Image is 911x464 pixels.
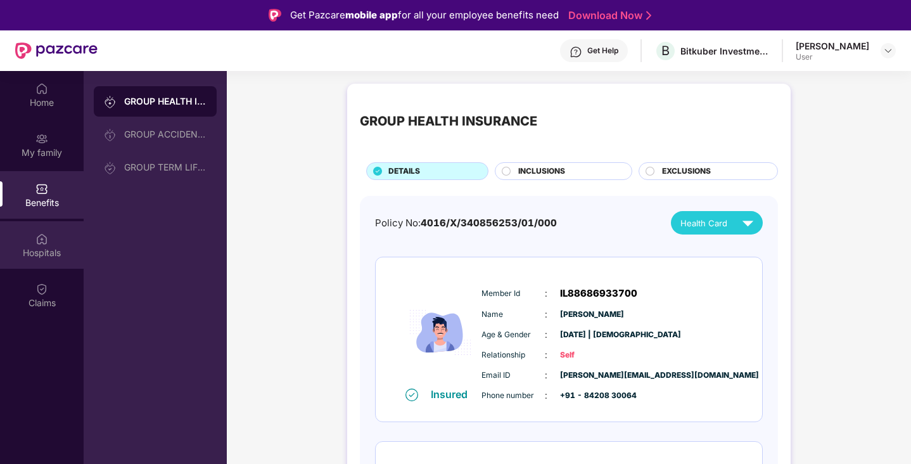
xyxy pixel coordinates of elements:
span: Health Card [680,217,727,229]
img: svg+xml;base64,PHN2ZyB3aWR0aD0iMjAiIGhlaWdodD0iMjAiIHZpZXdCb3g9IjAgMCAyMCAyMCIgZmlsbD0ibm9uZSIgeG... [35,132,48,145]
span: INCLUSIONS [518,165,565,177]
img: svg+xml;base64,PHN2ZyBpZD0iSG9tZSIgeG1sbnM9Imh0dHA6Ly93d3cudzMub3JnLzIwMDAvc3ZnIiB3aWR0aD0iMjAiIG... [35,82,48,95]
img: svg+xml;base64,PHN2ZyB3aWR0aD0iMjAiIGhlaWdodD0iMjAiIHZpZXdCb3g9IjAgMCAyMCAyMCIgZmlsbD0ibm9uZSIgeG... [104,162,117,174]
div: GROUP ACCIDENTAL INSURANCE [124,129,207,139]
div: GROUP TERM LIFE INSURANCE [124,162,207,172]
span: 4016/X/340856253/01/000 [421,217,557,229]
span: [PERSON_NAME][EMAIL_ADDRESS][DOMAIN_NAME] [560,370,623,382]
img: svg+xml;base64,PHN2ZyB4bWxucz0iaHR0cDovL3d3dy53My5vcmcvMjAwMC9zdmciIHdpZHRoPSIxNiIgaGVpZ2h0PSIxNi... [405,389,418,401]
span: : [545,389,547,403]
div: GROUP HEALTH INSURANCE [360,112,537,131]
span: Name [481,309,545,321]
span: : [545,348,547,362]
img: New Pazcare Logo [15,42,98,59]
div: [PERSON_NAME] [796,40,869,52]
span: Age & Gender [481,329,545,341]
span: Phone number [481,390,545,402]
span: Member Id [481,288,545,300]
img: svg+xml;base64,PHN2ZyBpZD0iSG9zcGl0YWxzIiB4bWxucz0iaHR0cDovL3d3dy53My5vcmcvMjAwMC9zdmciIHdpZHRoPS... [35,233,48,245]
div: Bitkuber Investments Pvt Limited [680,45,769,57]
div: Insured [431,388,475,401]
span: +91 - 84208 30064 [560,390,623,402]
a: Download Now [568,9,647,22]
strong: mobile app [345,9,398,21]
img: Logo [269,9,281,22]
span: [DATE] | [DEMOGRAPHIC_DATA] [560,329,623,341]
div: Get Help [587,46,618,56]
span: Email ID [481,370,545,382]
img: Stroke [646,9,651,22]
img: svg+xml;base64,PHN2ZyB3aWR0aD0iMjAiIGhlaWdodD0iMjAiIHZpZXdCb3g9IjAgMCAyMCAyMCIgZmlsbD0ibm9uZSIgeG... [104,129,117,141]
span: : [545,287,547,300]
img: svg+xml;base64,PHN2ZyB3aWR0aD0iMjAiIGhlaWdodD0iMjAiIHZpZXdCb3g9IjAgMCAyMCAyMCIgZmlsbD0ibm9uZSIgeG... [104,96,117,108]
span: EXCLUSIONS [662,165,711,177]
img: icon [402,278,478,387]
button: Health Card [671,211,763,235]
img: svg+xml;base64,PHN2ZyB4bWxucz0iaHR0cDovL3d3dy53My5vcmcvMjAwMC9zdmciIHZpZXdCb3g9IjAgMCAyNCAyNCIgd2... [737,212,759,234]
span: : [545,368,547,382]
div: GROUP HEALTH INSURANCE [124,95,207,108]
span: : [545,307,547,321]
div: Get Pazcare for all your employee benefits need [290,8,559,23]
span: : [545,328,547,342]
span: B [661,43,670,58]
div: Policy No: [375,216,557,231]
span: DETAILS [388,165,420,177]
img: svg+xml;base64,PHN2ZyBpZD0iRHJvcGRvd24tMzJ4MzIiIHhtbG5zPSJodHRwOi8vd3d3LnczLm9yZy8yMDAwL3N2ZyIgd2... [883,46,893,56]
span: Self [560,349,623,361]
div: User [796,52,869,62]
img: svg+xml;base64,PHN2ZyBpZD0iSGVscC0zMngzMiIgeG1sbnM9Imh0dHA6Ly93d3cudzMub3JnLzIwMDAvc3ZnIiB3aWR0aD... [570,46,582,58]
span: Relationship [481,349,545,361]
span: [PERSON_NAME] [560,309,623,321]
img: svg+xml;base64,PHN2ZyBpZD0iQ2xhaW0iIHhtbG5zPSJodHRwOi8vd3d3LnczLm9yZy8yMDAwL3N2ZyIgd2lkdGg9IjIwIi... [35,283,48,295]
img: svg+xml;base64,PHN2ZyBpZD0iQmVuZWZpdHMiIHhtbG5zPSJodHRwOi8vd3d3LnczLm9yZy8yMDAwL3N2ZyIgd2lkdGg9Ij... [35,183,48,195]
span: IL88686933700 [560,286,637,301]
